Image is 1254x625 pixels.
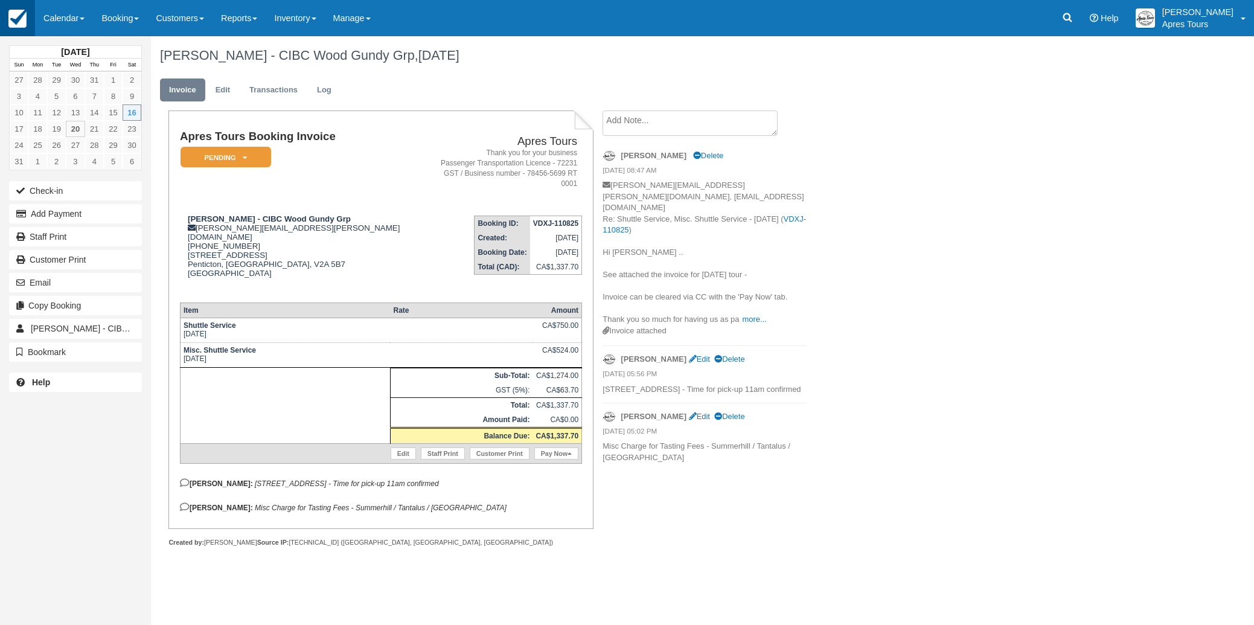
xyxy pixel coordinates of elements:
a: Customer Print [9,250,142,269]
th: Sun [10,59,28,72]
strong: [PERSON_NAME]: [180,479,253,488]
button: Add Payment [9,204,142,223]
i: Help [1090,14,1098,22]
h1: [PERSON_NAME] - CIBC Wood Gundy Grp, [160,48,1083,63]
div: [PERSON_NAME][EMAIL_ADDRESS][PERSON_NAME][DOMAIN_NAME] [PHONE_NUMBER] [STREET_ADDRESS] Penticton,... [180,214,431,293]
a: 31 [85,72,104,88]
td: CA$1,274.00 [533,368,581,383]
img: checkfront-main-nav-mini-logo.png [8,10,27,28]
a: 2 [47,153,66,170]
a: 25 [28,137,47,153]
strong: [PERSON_NAME] [621,412,686,421]
em: Pending [181,147,271,168]
strong: Misc. Shuttle Service [184,346,256,354]
span: [DATE] [418,48,459,63]
a: 17 [10,121,28,137]
a: more... [742,315,766,324]
strong: [PERSON_NAME]: [180,504,253,512]
a: Staff Print [421,447,465,460]
th: Rate [390,303,533,318]
a: 29 [47,72,66,88]
p: Misc Charge for Tasting Fees - Summerhill / Tantalus / [GEOGRAPHIC_DATA] [603,441,806,463]
a: Edit [206,79,239,102]
a: 27 [10,72,28,88]
td: GST (5%): [390,383,533,398]
a: 27 [66,137,85,153]
a: 30 [66,72,85,88]
em: [DATE] 08:47 AM [603,165,806,179]
th: Tue [47,59,66,72]
a: 30 [123,137,141,153]
a: Edit [689,412,710,421]
a: 15 [104,104,123,121]
th: Total (CAD): [475,260,530,275]
p: [PERSON_NAME] [1162,6,1233,18]
strong: [DATE] [61,47,89,57]
a: 31 [10,153,28,170]
button: Check-in [9,181,142,200]
th: Total: [390,397,533,412]
a: Pay Now [534,447,578,460]
a: Transactions [240,79,307,102]
b: Help [32,377,50,387]
div: Invoice attached [603,325,806,337]
h1: Apres Tours Booking Invoice [180,130,431,143]
th: Wed [66,59,85,72]
span: Help [1101,13,1119,23]
a: 5 [104,153,123,170]
th: Booking ID: [475,216,530,231]
td: CA$1,337.70 [533,397,581,412]
th: Sat [123,59,141,72]
a: 21 [85,121,104,137]
p: [PERSON_NAME][EMAIL_ADDRESS][PERSON_NAME][DOMAIN_NAME], [EMAIL_ADDRESS][DOMAIN_NAME] Re: Shuttle ... [603,180,806,325]
a: 28 [28,72,47,88]
td: CA$63.70 [533,383,581,398]
td: CA$0.00 [533,412,581,428]
a: 7 [85,88,104,104]
td: [DATE] [530,245,582,260]
strong: Source IP: [257,539,289,546]
a: Pending [180,146,267,168]
strong: VDXJ-110825 [533,219,578,228]
strong: [PERSON_NAME] [621,151,686,160]
td: [DATE] [180,342,390,367]
a: 13 [66,104,85,121]
th: Mon [28,59,47,72]
em: Misc Charge for Tasting Fees - Summerhill / Tantalus / [GEOGRAPHIC_DATA] [255,504,507,512]
a: 3 [66,153,85,170]
em: [STREET_ADDRESS] - Time for pick-up 11am confirmed [255,479,439,488]
strong: [PERSON_NAME] - CIBC Wood Gundy Grp [188,214,351,223]
a: 1 [104,72,123,88]
strong: CA$1,337.70 [536,432,578,440]
img: A1 [1136,8,1155,28]
th: Sub-Total: [390,368,533,383]
p: [STREET_ADDRESS] - Time for pick-up 11am confirmed [603,384,806,396]
a: Delete [714,412,744,421]
a: 20 [66,121,85,137]
strong: Created by: [168,539,204,546]
a: 16 [123,104,141,121]
a: 6 [66,88,85,104]
a: 8 [104,88,123,104]
a: Delete [693,151,723,160]
div: CA$750.00 [536,321,578,339]
button: Email [9,273,142,292]
a: 12 [47,104,66,121]
strong: [PERSON_NAME] [621,354,686,364]
td: CA$1,337.70 [530,260,582,275]
th: Fri [104,59,123,72]
em: [DATE] 05:02 PM [603,426,806,440]
div: CA$524.00 [536,346,578,364]
a: 11 [28,104,47,121]
th: Created: [475,231,530,245]
td: [DATE] [530,231,582,245]
a: 10 [10,104,28,121]
a: 18 [28,121,47,137]
a: 1 [28,153,47,170]
a: 29 [104,137,123,153]
strong: Shuttle Service [184,321,236,330]
th: Amount [533,303,581,318]
a: 4 [28,88,47,104]
address: Thank you for your business Passenger Transportation Licence - 72231 GST / Business number - 7845... [436,148,577,190]
a: 14 [85,104,104,121]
